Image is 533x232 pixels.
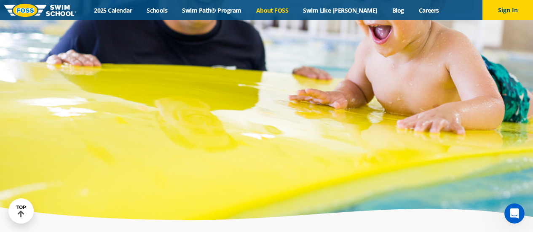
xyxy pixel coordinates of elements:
[249,6,296,14] a: About FOSS
[16,205,26,218] div: TOP
[139,6,175,14] a: Schools
[385,6,411,14] a: Blog
[175,6,249,14] a: Swim Path® Program
[296,6,385,14] a: Swim Like [PERSON_NAME]
[87,6,139,14] a: 2025 Calendar
[411,6,446,14] a: Careers
[4,4,76,17] img: FOSS Swim School Logo
[504,203,525,224] iframe: Intercom live chat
